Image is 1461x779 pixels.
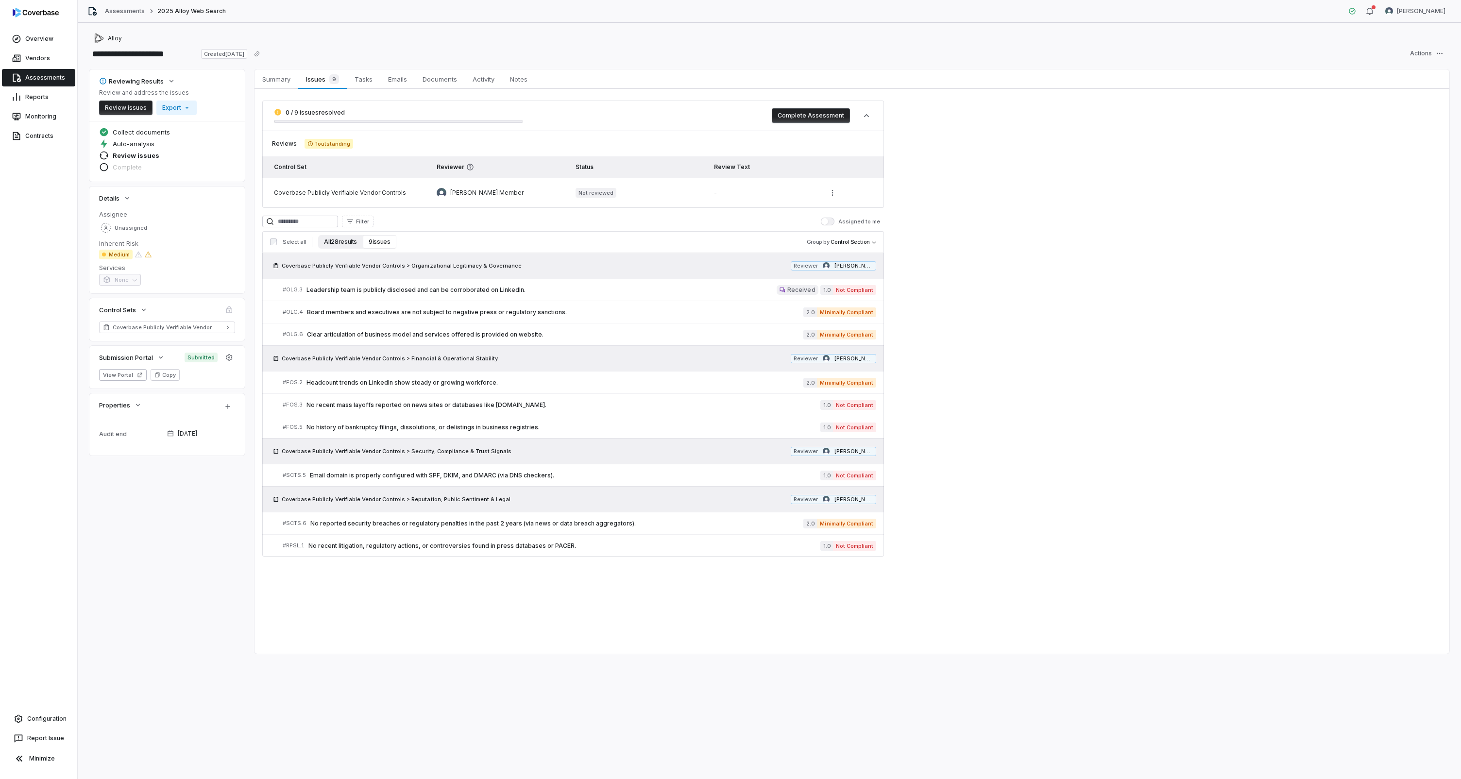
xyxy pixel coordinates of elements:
span: Submitted [185,353,218,362]
span: 2025 Alloy Web Search [157,7,226,15]
span: Tasks [351,73,376,85]
button: Export [156,101,197,115]
a: Reports [2,88,75,106]
img: Amanda Member avatar [823,355,830,362]
span: Clear articulation of business model and services offered is provided on website. [307,331,803,339]
a: #FOS.2Headcount trends on LinkedIn show steady or growing workforce.2.0Minimally Compliant [283,372,876,393]
button: Control Sets [96,301,151,319]
a: Assessments [2,69,75,86]
div: - [714,189,810,197]
a: #RPSL.1No recent litigation, regulatory actions, or controversies found in press databases or PAC... [283,535,876,557]
dt: Inherent Risk [99,239,235,248]
span: 2.0 [803,519,817,528]
div: Reviewing Results [99,77,164,85]
span: Medium [99,250,133,259]
span: Details [99,194,119,203]
span: Reviewer [794,448,818,455]
span: Submission Portal [99,353,153,362]
span: # SCTS.5 [283,472,306,479]
button: https://alloy.com/Alloy [91,30,125,47]
span: Not reviewed [576,188,616,198]
span: Headcount trends on LinkedIn show steady or growing workforce. [306,379,803,387]
span: Not Compliant [833,285,876,295]
span: 0 / 9 issues resolved [286,109,345,116]
span: Review Text [714,163,750,170]
a: #OLG.6Clear articulation of business model and services offered is provided on website.2.0Minimal... [283,323,876,345]
span: No recent litigation, regulatory actions, or controversies found in press databases or PACER. [308,542,820,550]
button: Submission Portal [96,349,168,366]
img: Amanda Member avatar [437,188,446,198]
span: Reviewer [437,163,560,171]
span: Email domain is properly configured with SPF, DKIM, and DMARC (via DNS checkers). [310,472,820,479]
span: Not Compliant [833,471,876,480]
span: Minimally Compliant [817,519,876,528]
button: Copy link [248,45,266,63]
button: Darwin Alvarez avatar[PERSON_NAME] [1379,4,1451,18]
span: [PERSON_NAME] [1397,7,1445,15]
button: Properties [96,396,145,414]
button: Minimize [4,749,73,768]
button: 9 issues [363,235,396,249]
span: [PERSON_NAME] Member [450,189,524,197]
img: logo-D7KZi-bG.svg [13,8,59,17]
span: [PERSON_NAME] Member [834,262,873,270]
div: Audit end [99,430,163,438]
span: Reviewer [794,262,818,270]
button: Filter [342,216,374,227]
span: 1.0 [820,285,833,295]
span: Coverbase Publicly Verifiable Vendor Controls > Organizational Legitimacy & Governance [282,262,522,270]
span: Coverbase Publicly Verifiable Vendor Controls [113,323,221,331]
button: All 28 results [318,235,363,249]
a: Assessments [105,7,145,15]
span: Minimally Compliant [817,378,876,388]
a: #OLG.3Leadership team is publicly disclosed and can be corroborated on LinkedIn.Received1.0Not Co... [283,279,876,301]
span: Minimally Compliant [817,307,876,317]
p: Review and address the issues [99,89,197,97]
a: #OLG.4Board members and executives are not subject to negative press or regulatory sanctions.2.0M... [283,301,876,323]
span: No reported security breaches or regulatory penalties in the past 2 years (via news or data breac... [310,520,803,527]
span: Not Compliant [833,423,876,432]
a: Configuration [4,710,73,728]
span: Status [576,163,594,170]
span: # RPSL.1 [283,542,305,549]
span: 2.0 [803,330,817,339]
span: # OLG.3 [283,286,303,293]
span: # FOS.3 [283,401,303,408]
span: Emails [384,73,411,85]
button: Actions [1404,46,1449,61]
span: Received [787,286,815,294]
span: Reviewer [794,355,818,362]
span: 1.0 [820,400,833,410]
label: Assigned to me [821,218,880,225]
span: Group by [807,238,830,245]
span: Summary [258,73,294,85]
button: Review issues [99,101,153,115]
span: Notes [506,73,531,85]
a: #FOS.5No history of bankruptcy filings, dissolutions, or delistings in business registries.1.0Not... [283,416,876,438]
button: Details [96,189,134,207]
span: Not Compliant [833,400,876,410]
span: Documents [419,73,461,85]
span: Coverbase Publicly Verifiable Vendor Controls > Security, Compliance & Trust Signals [282,447,511,455]
a: #SCTS.5Email domain is properly configured with SPF, DKIM, and DMARC (via DNS checkers).1.0Not Co... [283,464,876,486]
span: Auto-analysis [113,139,154,148]
a: Vendors [2,50,75,67]
a: Overview [2,30,75,48]
span: Unassigned [115,224,147,232]
span: Collect documents [113,128,170,136]
span: Review issues [113,151,159,160]
img: Darwin Alvarez avatar [1385,7,1393,15]
div: Coverbase Publicly Verifiable Vendor Controls [274,189,421,197]
span: # SCTS.6 [283,520,306,527]
span: [PERSON_NAME] Member [834,496,873,503]
img: Amanda Member avatar [823,496,830,503]
span: Coverbase Publicly Verifiable Vendor Controls > Financial & Operational Stability [282,355,498,362]
span: Alloy [108,34,122,42]
span: # OLG.6 [283,331,303,338]
span: Coverbase Publicly Verifiable Vendor Controls > Reputation, Public Sentiment & Legal [282,495,510,503]
span: 1.0 [820,471,833,480]
span: Leadership team is publicly disclosed and can be corroborated on LinkedIn. [306,286,777,294]
button: View Portal [99,369,147,381]
img: Amanda Member avatar [823,262,830,269]
span: No recent mass layoffs reported on news sites or databases like [DOMAIN_NAME]. [306,401,820,409]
